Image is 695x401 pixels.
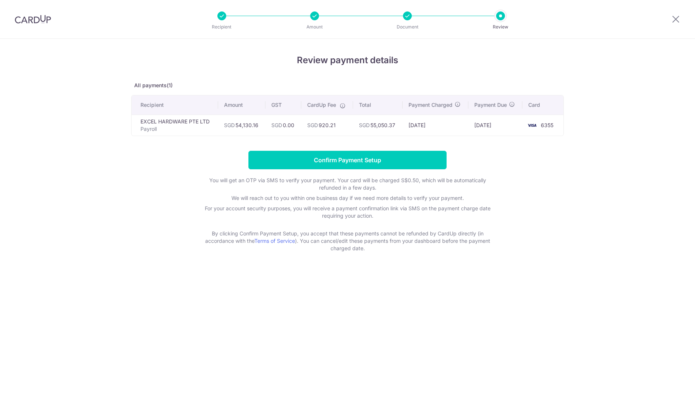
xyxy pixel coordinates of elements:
p: Payroll [140,125,212,133]
td: 0.00 [265,115,301,136]
p: Recipient [194,23,249,31]
p: By clicking Confirm Payment Setup, you accept that these payments cannot be refunded by CardUp di... [200,230,495,252]
span: SGD [271,122,282,128]
span: Payment Due [474,101,507,109]
span: SGD [359,122,370,128]
span: SGD [224,122,235,128]
th: Card [522,95,563,115]
td: EXCEL HARDWARE PTE LTD [132,115,218,136]
img: CardUp [15,15,51,24]
p: Review [473,23,528,31]
th: Amount [218,95,266,115]
p: Document [380,23,435,31]
td: 920.21 [301,115,353,136]
p: All payments(1) [131,82,564,89]
td: 54,130.16 [218,115,266,136]
a: Terms of Service [254,238,295,244]
td: 55,050.37 [353,115,403,136]
td: [DATE] [468,115,522,136]
span: 6355 [541,122,553,128]
iframe: Opens a widget where you can find more information [648,379,688,397]
th: GST [265,95,301,115]
th: Recipient [132,95,218,115]
span: SGD [307,122,318,128]
span: CardUp Fee [307,101,336,109]
p: You will get an OTP via SMS to verify your payment. Your card will be charged S$0.50, which will ... [200,177,495,191]
p: We will reach out to you within one business day if we need more details to verify your payment. [200,194,495,202]
td: [DATE] [403,115,468,136]
th: Total [353,95,403,115]
img: <span class="translation_missing" title="translation missing: en.account_steps.new_confirm_form.b... [525,121,539,130]
span: Payment Charged [408,101,452,109]
h4: Review payment details [131,54,564,67]
input: Confirm Payment Setup [248,151,447,169]
p: Amount [287,23,342,31]
p: For your account security purposes, you will receive a payment confirmation link via SMS on the p... [200,205,495,227]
